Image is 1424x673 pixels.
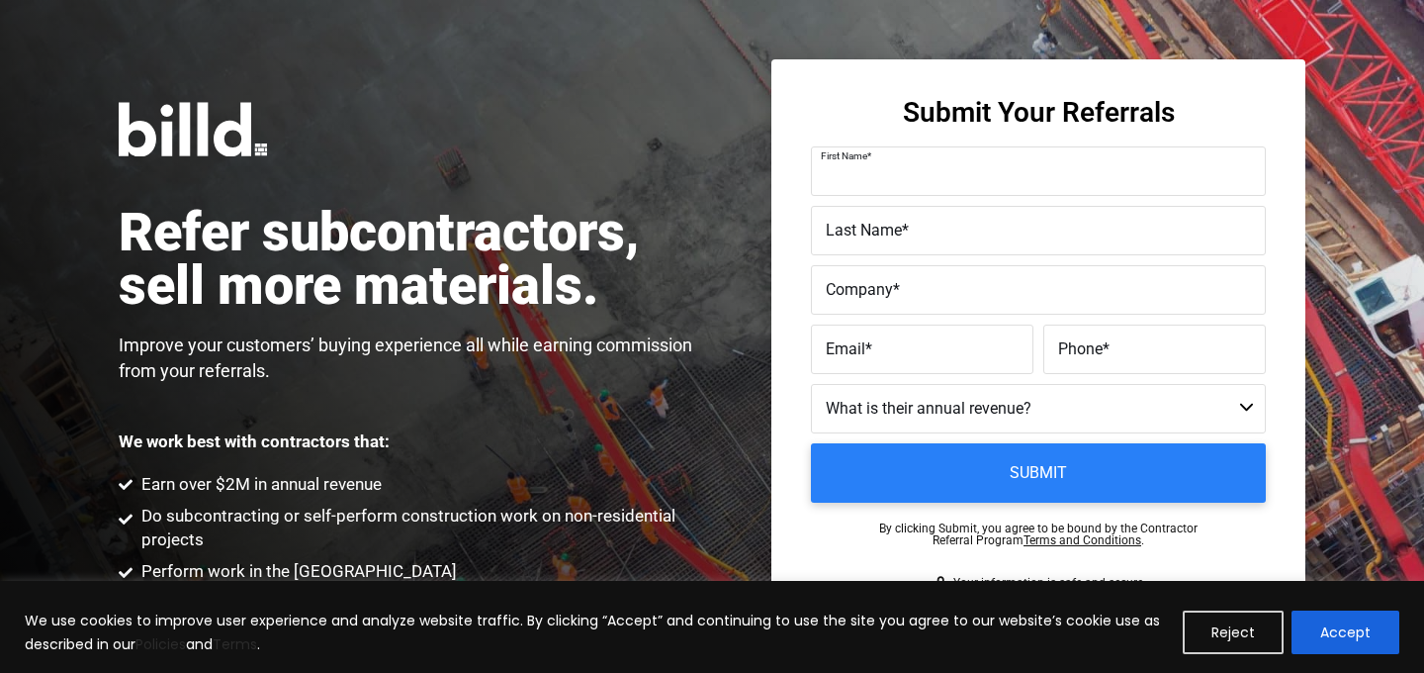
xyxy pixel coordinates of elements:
h3: Submit Your Referrals [903,99,1175,127]
p: Improve your customers’ buying experience all while earning commission from your referrals. [119,333,712,384]
span: Do subcontracting or self-perform construction work on non-residential projects [136,505,713,552]
span: Perform work in the [GEOGRAPHIC_DATA] [136,560,457,584]
span: Earn over $2M in annual revenue [136,473,382,497]
input: Submit [811,443,1266,503]
span: First Name [821,150,867,161]
a: Policies [135,634,186,654]
span: Your information is safe and secure [948,576,1143,590]
a: Terms [213,634,257,654]
button: Accept [1291,611,1399,654]
p: By clicking Submit, you agree to be bound by the Contractor Referral Program . [879,523,1198,546]
h1: Refer subcontractors, sell more materials. [119,206,712,313]
p: We work best with contractors that: [119,433,390,450]
a: Terms and Conditions [1023,533,1141,547]
p: We use cookies to improve user experience and analyze website traffic. By clicking “Accept” and c... [25,609,1168,656]
span: Email [826,339,865,358]
span: Last Name [826,221,902,240]
span: Company [826,280,893,299]
button: Reject [1183,611,1284,654]
span: Phone [1058,339,1103,358]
